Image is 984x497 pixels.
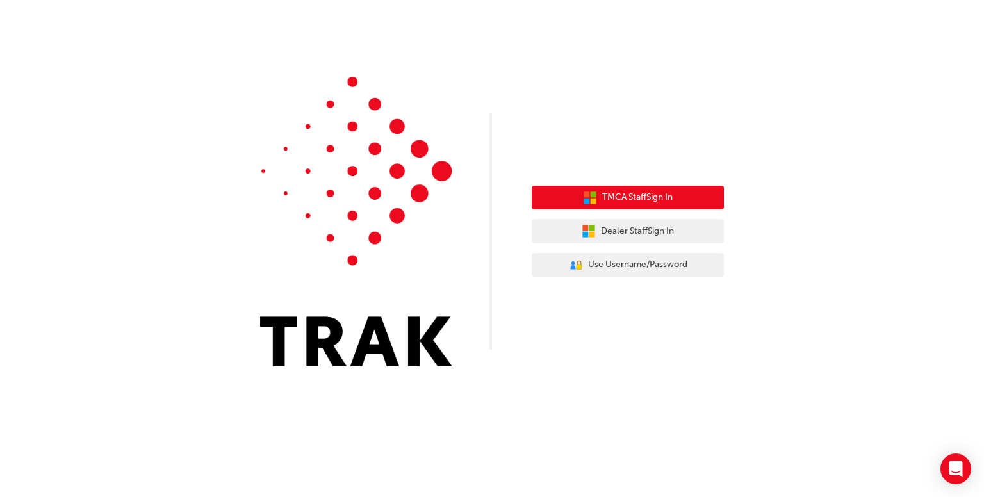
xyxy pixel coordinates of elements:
button: TMCA StaffSign In [532,186,724,210]
img: Trak [260,77,452,366]
div: Open Intercom Messenger [940,453,971,484]
button: Use Username/Password [532,253,724,277]
span: Dealer Staff Sign In [601,224,674,239]
span: TMCA Staff Sign In [602,190,673,205]
span: Use Username/Password [588,257,687,272]
button: Dealer StaffSign In [532,219,724,243]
